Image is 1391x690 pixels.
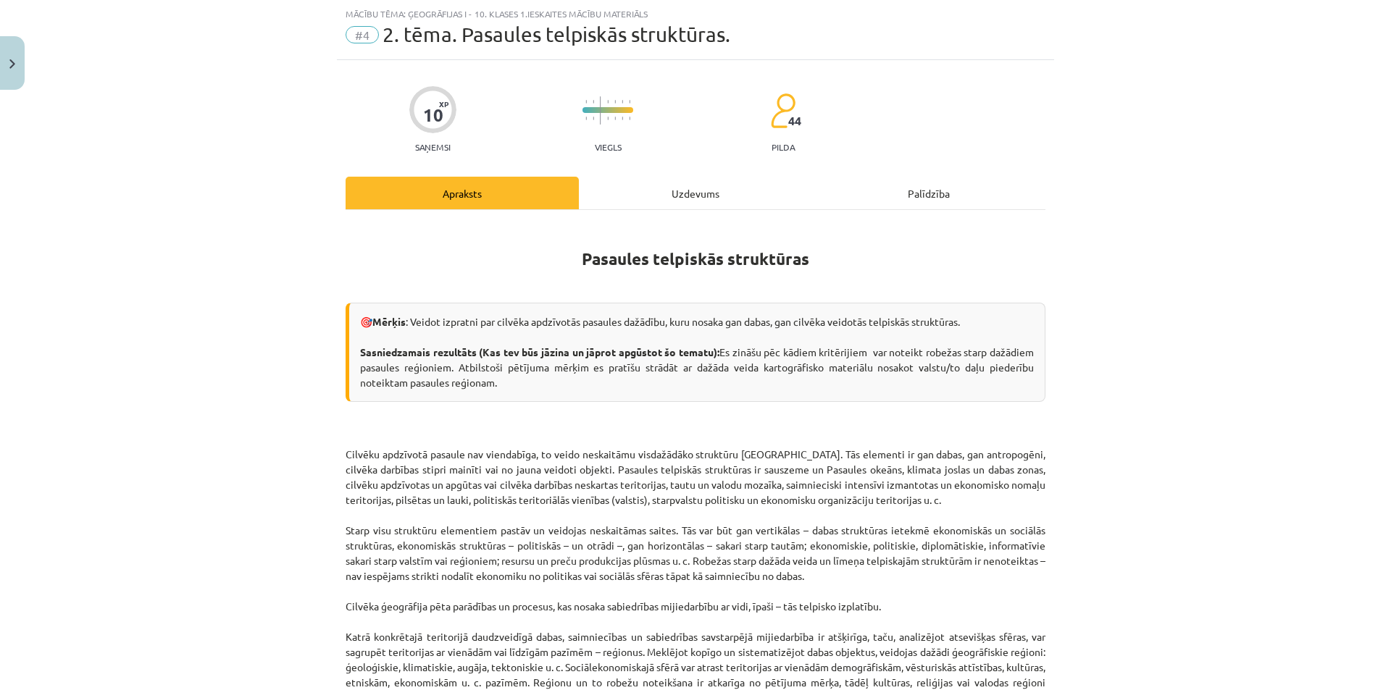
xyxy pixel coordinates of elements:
[593,117,594,120] img: icon-short-line-57e1e144782c952c97e751825c79c345078a6d821885a25fce030b3d8c18986b.svg
[595,142,622,152] p: Viegls
[372,315,406,328] strong: Mērķis
[622,100,623,104] img: icon-short-line-57e1e144782c952c97e751825c79c345078a6d821885a25fce030b3d8c18986b.svg
[439,100,448,108] span: XP
[593,100,594,104] img: icon-short-line-57e1e144782c952c97e751825c79c345078a6d821885a25fce030b3d8c18986b.svg
[585,117,587,120] img: icon-short-line-57e1e144782c952c97e751825c79c345078a6d821885a25fce030b3d8c18986b.svg
[812,177,1045,209] div: Palīdzība
[346,26,379,43] span: #4
[409,142,456,152] p: Saņemsi
[614,100,616,104] img: icon-short-line-57e1e144782c952c97e751825c79c345078a6d821885a25fce030b3d8c18986b.svg
[788,114,801,127] span: 44
[585,100,587,104] img: icon-short-line-57e1e144782c952c97e751825c79c345078a6d821885a25fce030b3d8c18986b.svg
[600,96,601,125] img: icon-long-line-d9ea69661e0d244f92f715978eff75569469978d946b2353a9bb055b3ed8787d.svg
[622,117,623,120] img: icon-short-line-57e1e144782c952c97e751825c79c345078a6d821885a25fce030b3d8c18986b.svg
[629,100,630,104] img: icon-short-line-57e1e144782c952c97e751825c79c345078a6d821885a25fce030b3d8c18986b.svg
[346,177,579,209] div: Apraksts
[582,248,809,269] strong: Pasaules telpiskās struktūras
[423,105,443,125] div: 10
[607,117,609,120] img: icon-short-line-57e1e144782c952c97e751825c79c345078a6d821885a25fce030b3d8c18986b.svg
[772,142,795,152] p: pilda
[770,93,795,129] img: students-c634bb4e5e11cddfef0936a35e636f08e4e9abd3cc4e673bd6f9a4125e45ecb1.svg
[629,117,630,120] img: icon-short-line-57e1e144782c952c97e751825c79c345078a6d821885a25fce030b3d8c18986b.svg
[383,22,730,46] span: 2. tēma. Pasaules telpiskās struktūras.
[360,345,719,358] strong: Sasniedzamais rezultāts (Kas tev būs jāzina un jāprot apgūstot šo tematu):
[9,59,15,69] img: icon-close-lesson-0947bae3869378f0d4975bcd49f059093ad1ed9edebbc8119c70593378902aed.svg
[614,117,616,120] img: icon-short-line-57e1e144782c952c97e751825c79c345078a6d821885a25fce030b3d8c18986b.svg
[346,9,1045,19] div: Mācību tēma: Ģeogrāfijas i - 10. klases 1.ieskaites mācību materiāls
[579,177,812,209] div: Uzdevums
[607,100,609,104] img: icon-short-line-57e1e144782c952c97e751825c79c345078a6d821885a25fce030b3d8c18986b.svg
[346,303,1045,402] div: 🎯 : Veidot izpratni par cilvēka apdzīvotās pasaules dažādību, kuru nosaka gan dabas, gan cilvēka ...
